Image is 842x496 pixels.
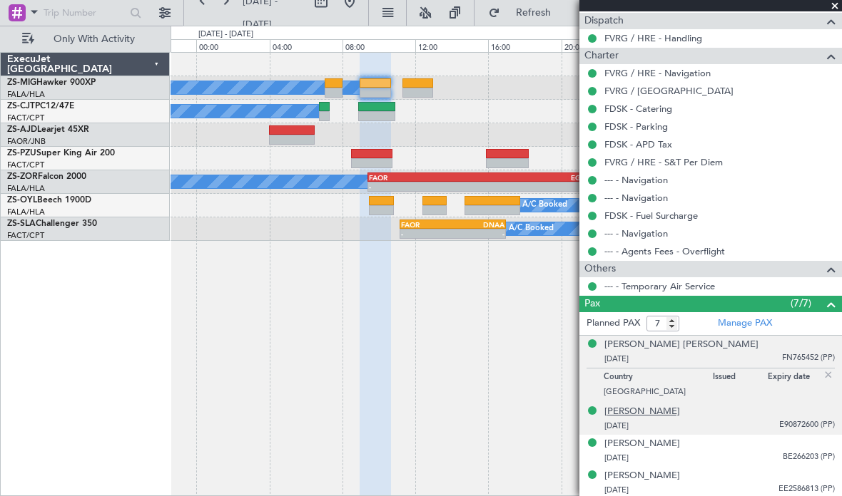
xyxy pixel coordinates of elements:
[604,453,629,463] span: [DATE]
[604,469,680,483] div: [PERSON_NAME]
[783,451,835,463] span: BE266203 (PP)
[604,192,668,204] a: --- - Navigation
[782,352,835,364] span: FN765452 (PP)
[479,182,589,191] div: -
[7,172,86,181] a: ZS-ZORFalcon 2000
[584,13,624,29] span: Dispatch
[604,386,713,401] p: [GEOGRAPHIC_DATA]
[604,353,629,364] span: [DATE]
[7,149,36,157] span: ZS-PZU
[604,156,723,168] a: FVRG / HRE - S&T Per Diem
[587,316,640,331] label: Planned PAX
[604,174,668,186] a: --- - Navigation
[604,67,711,79] a: FVRG / HRE - Navigation
[604,227,668,239] a: --- - Navigation
[7,125,37,134] span: ZS-AJD
[718,316,772,331] a: Manage PAX
[401,220,453,229] div: FAOR
[7,219,97,228] a: ZS-SLAChallenger 350
[604,245,725,257] a: --- - Agents Fees - Overflight
[16,28,155,51] button: Only With Activity
[604,32,702,44] a: FVRG / HRE - Handling
[37,34,151,44] span: Only With Activity
[7,207,45,217] a: FALA/HLA
[791,296,811,311] span: (7/7)
[604,85,734,97] a: FVRG / [GEOGRAPHIC_DATA]
[7,230,44,241] a: FACT/CPT
[604,338,759,352] div: [PERSON_NAME] [PERSON_NAME]
[604,280,715,292] a: --- - Temporary Air Service
[604,120,668,133] a: FDSK - Parking
[7,183,45,194] a: FALA/HLA
[488,39,561,52] div: 16:00
[604,485,629,495] span: [DATE]
[479,173,589,182] div: EGLL
[7,149,115,157] a: ZS-PZUSuper King Air 200
[482,1,567,24] button: Refresh
[604,437,680,451] div: [PERSON_NAME]
[7,113,44,123] a: FACT/CPT
[604,372,713,386] p: Country
[779,419,835,431] span: E90872600 (PP)
[7,136,46,147] a: FAOR/JNB
[7,172,38,181] span: ZS-ZOR
[584,261,616,277] span: Others
[453,220,505,229] div: DNAA
[604,210,698,222] a: FDSK - Fuel Surcharge
[401,229,453,238] div: -
[415,39,488,52] div: 12:00
[198,29,253,41] div: [DATE] - [DATE]
[369,173,479,182] div: FAOR
[778,483,835,495] span: EE2586813 (PP)
[604,138,672,150] a: FDSK - APD Tax
[822,368,835,381] img: close
[7,102,74,110] a: ZS-CJTPC12/47E
[343,39,415,52] div: 08:00
[584,296,600,312] span: Pax
[768,372,823,386] p: Expiry date
[196,39,269,52] div: 00:00
[7,89,45,100] a: FALA/HLA
[604,405,680,419] div: [PERSON_NAME]
[7,78,36,87] span: ZS-MIG
[369,182,479,191] div: -
[7,78,96,87] a: ZS-MIGHawker 900XP
[7,102,35,110] span: ZS-CJT
[503,8,563,18] span: Refresh
[453,229,505,238] div: -
[7,160,44,170] a: FACT/CPT
[7,125,89,134] a: ZS-AJDLearjet 45XR
[522,195,567,216] div: A/C Booked
[7,196,91,205] a: ZS-OYLBeech 1900D
[584,48,619,64] span: Charter
[604,103,672,115] a: FDSK - Catering
[562,39,634,52] div: 20:00
[44,2,126,24] input: Trip Number
[7,219,36,228] span: ZS-SLA
[270,39,343,52] div: 04:00
[604,420,629,431] span: [DATE]
[7,196,37,205] span: ZS-OYL
[713,372,768,386] p: Issued
[509,218,554,239] div: A/C Booked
